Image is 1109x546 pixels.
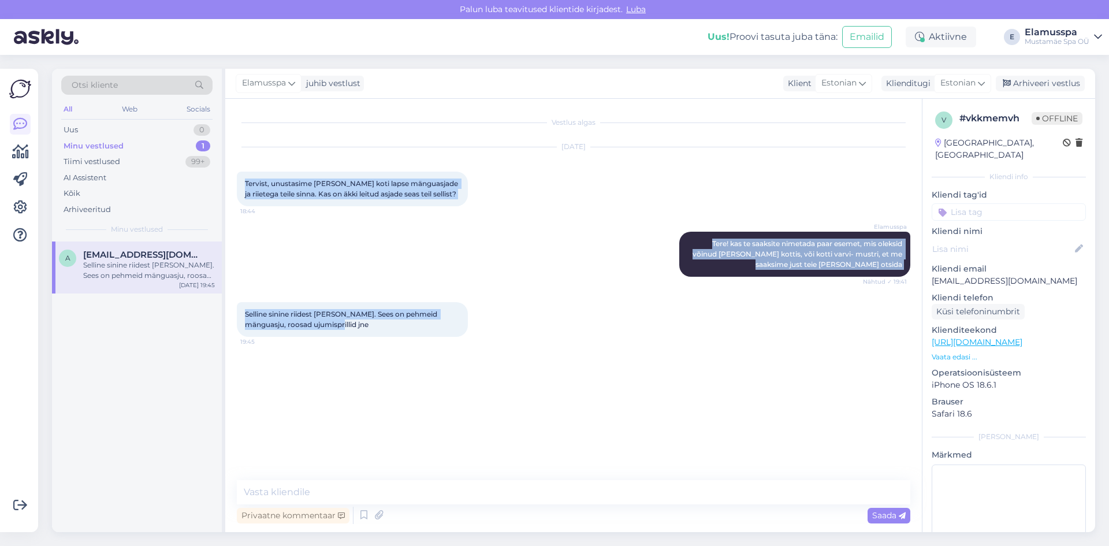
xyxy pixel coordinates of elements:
[932,172,1086,182] div: Kliendi info
[237,508,349,523] div: Privaatne kommentaar
[863,277,907,286] span: Nähtud ✓ 19:41
[935,137,1063,161] div: [GEOGRAPHIC_DATA], [GEOGRAPHIC_DATA]
[65,254,70,262] span: a
[179,281,215,289] div: [DATE] 19:45
[1025,28,1102,46] a: ElamusspaMustamäe Spa OÜ
[932,396,1086,408] p: Brauser
[193,124,210,136] div: 0
[83,260,215,281] div: Selline sinine riidest [PERSON_NAME]. Sees on pehmeid mänguasju, roosad ujumisprillid jne
[1025,37,1089,46] div: Mustamäe Spa OÜ
[83,250,203,260] span: arne.sildnik@gmail.com
[185,156,210,168] div: 99+
[842,26,892,48] button: Emailid
[1004,29,1020,45] div: E
[184,102,213,117] div: Socials
[941,116,946,124] span: v
[932,189,1086,201] p: Kliendi tag'id
[872,510,906,521] span: Saada
[940,77,976,90] span: Estonian
[783,77,812,90] div: Klient
[64,172,106,184] div: AI Assistent
[64,204,111,216] div: Arhiveeritud
[932,432,1086,442] div: [PERSON_NAME]
[245,179,460,198] span: Tervist, unustasime [PERSON_NAME] koti lapse mänguasjade ja riietega teile sinna. Kas on äkki lei...
[932,449,1086,461] p: Märkmed
[237,117,910,128] div: Vestlus algas
[240,207,284,216] span: 18:44
[864,222,907,231] span: Elamusspa
[64,156,120,168] div: Tiimi vestlused
[932,304,1025,320] div: Küsi telefoninumbrit
[932,225,1086,237] p: Kliendi nimi
[932,367,1086,379] p: Operatsioonisüsteem
[708,30,838,44] div: Proovi tasuta juba täna:
[932,203,1086,221] input: Lisa tag
[111,224,163,235] span: Minu vestlused
[932,275,1086,287] p: [EMAIL_ADDRESS][DOMAIN_NAME]
[906,27,976,47] div: Aktiivne
[1025,28,1089,37] div: Elamusspa
[245,310,439,329] span: Selline sinine riidest [PERSON_NAME]. Sees on pehmeid mänguasju, roosad ujumisprillid jne
[64,124,78,136] div: Uus
[932,408,1086,420] p: Safari 18.6
[302,77,360,90] div: juhib vestlust
[881,77,931,90] div: Klienditugi
[932,263,1086,275] p: Kliendi email
[240,337,284,346] span: 19:45
[821,77,857,90] span: Estonian
[932,352,1086,362] p: Vaata edasi ...
[932,324,1086,336] p: Klienditeekond
[932,243,1073,255] input: Lisa nimi
[9,78,31,100] img: Askly Logo
[237,142,910,152] div: [DATE]
[196,140,210,152] div: 1
[72,79,118,91] span: Otsi kliente
[708,31,730,42] b: Uus!
[120,102,140,117] div: Web
[61,102,75,117] div: All
[64,188,80,199] div: Kõik
[996,76,1085,91] div: Arhiveeri vestlus
[64,140,124,152] div: Minu vestlused
[932,379,1086,391] p: iPhone OS 18.6.1
[932,292,1086,304] p: Kliendi telefon
[959,112,1032,125] div: # vkkmemvh
[693,239,904,269] span: Tere! kas te saaksite nimetada paar esemet, mis oleksid võinud [PERSON_NAME] kottis, või kotti va...
[623,4,649,14] span: Luba
[932,337,1022,347] a: [URL][DOMAIN_NAME]
[242,77,286,90] span: Elamusspa
[1032,112,1082,125] span: Offline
